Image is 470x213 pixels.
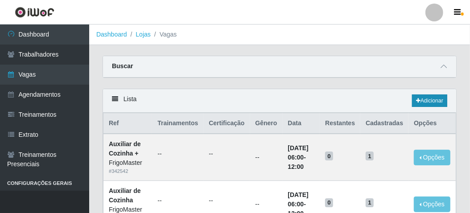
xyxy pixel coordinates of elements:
th: Restantes [320,113,360,134]
ul: -- [209,196,244,205]
th: Ref [103,113,153,134]
a: Dashboard [96,31,127,38]
span: 0 [325,198,333,207]
time: 12:00 [288,163,304,170]
button: Opções [414,150,450,165]
span: 1 [366,152,374,160]
th: Gênero [250,113,283,134]
strong: Auxiliar de Cozinha + [109,140,141,157]
span: 0 [325,152,333,160]
th: Cadastradas [360,113,408,134]
button: Opções [414,197,450,212]
strong: Auxiliar de Cozinha [109,187,141,204]
th: Trainamentos [152,113,203,134]
span: 1 [366,198,374,207]
div: # 342542 [109,168,147,175]
time: [DATE] 06:00 [288,191,309,208]
nav: breadcrumb [89,25,470,45]
th: Opções [408,113,456,134]
th: Certificação [203,113,250,134]
ul: -- [157,196,198,205]
time: [DATE] 06:00 [288,144,309,161]
div: Lista [103,89,456,113]
td: -- [250,134,283,180]
div: FrigoMaster [109,158,147,168]
strong: - [288,144,309,170]
a: Adicionar [412,94,447,107]
a: Lojas [136,31,150,38]
th: Data [283,113,320,134]
ul: -- [209,149,244,159]
ul: -- [157,149,198,159]
img: CoreUI Logo [15,7,54,18]
strong: Buscar [112,62,133,70]
li: Vagas [151,30,177,39]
